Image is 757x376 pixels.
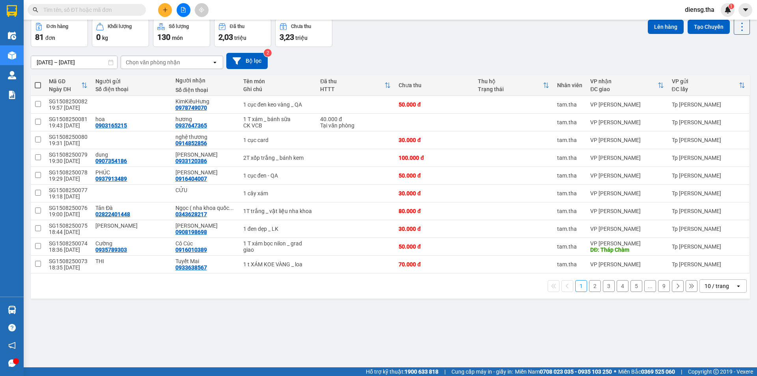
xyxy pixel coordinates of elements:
[95,258,167,264] div: THI
[92,19,149,47] button: Khối lượng0kg
[557,208,582,214] div: tam.tha
[95,223,167,229] div: lê huy
[49,169,88,176] div: SG1508250078
[515,367,612,376] span: Miền Nam
[8,91,16,99] img: solution-icon
[172,35,183,41] span: món
[399,155,470,161] div: 100.000 đ
[590,190,664,196] div: VP [PERSON_NAME]
[126,58,180,66] div: Chọn văn phòng nhận
[630,280,642,292] button: 5
[95,247,127,253] div: 0935789303
[175,116,235,122] div: hương
[557,155,582,161] div: tam.tha
[590,101,664,108] div: VP [PERSON_NAME]
[444,367,446,376] span: |
[590,86,657,92] div: ĐC giao
[644,280,656,292] button: ...
[590,119,664,125] div: VP [PERSON_NAME]
[557,82,582,88] div: Nhân viên
[49,187,88,193] div: SG1508250077
[590,208,664,214] div: VP [PERSON_NAME]
[175,187,235,193] div: CỬU
[243,172,312,179] div: 1 cục đen - QA
[672,208,745,214] div: Tp [PERSON_NAME]
[49,193,88,200] div: 19:18 [DATE]
[590,226,664,232] div: VP [PERSON_NAME]
[399,243,470,250] div: 50.000 đ
[742,6,749,13] span: caret-down
[590,247,664,253] div: DĐ: Tháp Chàm
[399,208,470,214] div: 80.000 đ
[589,280,601,292] button: 2
[95,78,167,84] div: Người gửi
[291,24,311,29] div: Chưa thu
[177,3,190,17] button: file-add
[399,226,470,232] div: 30.000 đ
[320,78,384,84] div: Đã thu
[243,190,312,196] div: 1 cây xám
[96,32,101,42] span: 0
[175,77,235,84] div: Người nhận
[226,53,268,69] button: Bộ lọc
[366,367,438,376] span: Hỗ trợ kỹ thuật:
[243,240,312,253] div: 1 T xám bọc nilon _ grad giao
[162,7,168,13] span: plus
[175,229,207,235] div: 0908198698
[478,78,543,84] div: Thu hộ
[243,208,312,214] div: 1T trắng _ vật liệu nha khoa
[399,261,470,268] div: 70.000 đ
[672,190,745,196] div: Tp [PERSON_NAME]
[243,226,312,232] div: 1 đen dẹp _ LK
[95,176,127,182] div: 0937913489
[603,280,615,292] button: 3
[724,6,731,13] img: icon-new-feature
[95,158,127,164] div: 0907354186
[8,71,16,79] img: warehouse-icon
[557,261,582,268] div: tam.tha
[575,280,587,292] button: 1
[49,176,88,182] div: 19:29 [DATE]
[214,19,271,47] button: Đã thu2,03 triệu
[730,4,733,9] span: 1
[95,86,167,92] div: Số điện thoại
[540,369,612,375] strong: 0708 023 035 - 0935 103 250
[49,158,88,164] div: 19:30 [DATE]
[399,172,470,179] div: 50.000 đ
[175,98,235,105] div: KimKiềuHưng
[102,35,108,41] span: kg
[672,78,739,84] div: VP gửi
[729,4,734,9] sup: 1
[49,211,88,217] div: 19:00 [DATE]
[31,19,88,47] button: Đơn hàng81đơn
[175,134,235,140] div: nghệ thương
[672,155,745,161] div: Tp [PERSON_NAME]
[320,122,391,129] div: Tại văn phòng
[49,78,81,84] div: Mã GD
[218,32,233,42] span: 2,03
[648,20,684,34] button: Lên hàng
[614,370,616,373] span: ⚪️
[49,134,88,140] div: SG1508250080
[658,280,670,292] button: 9
[49,140,88,146] div: 19:31 [DATE]
[243,78,312,84] div: Tên món
[243,116,312,122] div: 1 T xám _ bánh sữa
[49,98,88,105] div: SG1508250082
[672,172,745,179] div: Tp [PERSON_NAME]
[95,152,167,158] div: dung
[672,86,739,92] div: ĐC lấy
[590,172,664,179] div: VP [PERSON_NAME]
[175,223,235,229] div: Phương Phúc Tâm
[49,264,88,271] div: 18:35 [DATE]
[617,280,628,292] button: 4
[672,243,745,250] div: Tp [PERSON_NAME]
[49,205,88,211] div: SG1508250076
[8,324,16,331] span: question-circle
[399,82,470,88] div: Chưa thu
[45,35,55,41] span: đơn
[175,105,207,111] div: 0978749070
[175,205,235,211] div: Ngọc ( nha khoa quốc tế phan rang )
[590,240,664,247] div: VP [PERSON_NAME]
[275,19,332,47] button: Chưa thu3,23 triệu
